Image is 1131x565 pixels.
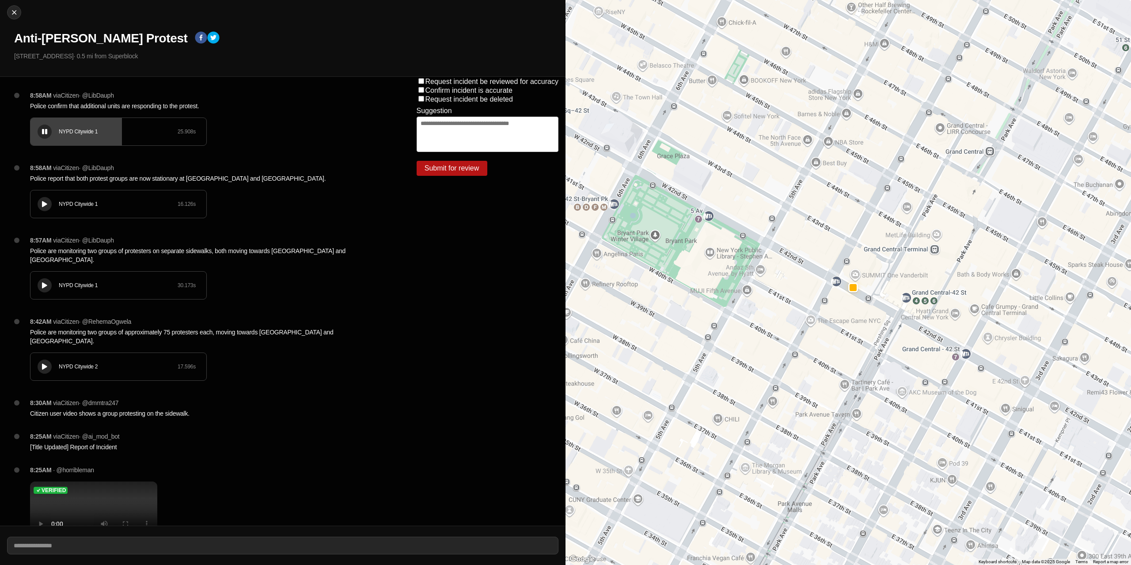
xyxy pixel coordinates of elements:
[30,409,381,418] p: Citizen user video shows a group protesting on the sidewalk.
[59,363,178,370] div: NYPD Citywide 2
[1093,559,1128,564] a: Report a map error
[53,398,118,407] p: via Citizen · @ dmmtra247
[53,163,114,172] p: via Citizen · @ LibDauph
[178,282,196,289] div: 30.173 s
[1075,559,1088,564] a: Terms (opens in new tab)
[178,363,196,370] div: 17.596 s
[53,91,114,100] p: via Citizen · @ LibDauph
[178,201,196,208] div: 16.126 s
[195,31,207,46] button: facebook
[417,107,452,115] label: Suggestion
[30,398,51,407] p: 8:30AM
[59,282,178,289] div: NYPD Citywide 1
[178,128,196,135] div: 25.908 s
[568,554,597,565] img: Google
[30,174,381,183] p: Police report that both protest groups are now stationary at [GEOGRAPHIC_DATA] and [GEOGRAPHIC_DA...
[30,328,381,345] p: Police are monitoring two groups of approximately 75 protesters each, moving towards [GEOGRAPHIC_...
[30,443,381,451] p: [Title Updated] Report of Incident
[53,236,114,245] p: via Citizen · @ LibDauph
[53,466,94,474] p: · @horribleman
[59,201,178,208] div: NYPD Citywide 1
[14,30,188,46] h1: Anti-[PERSON_NAME] Protest
[10,8,19,17] img: cancel
[425,95,513,103] label: Request incident be deleted
[425,87,512,94] label: Confirm incident is accurate
[59,128,178,135] div: NYPD Citywide 1
[568,554,597,565] a: Open this area in Google Maps (opens a new window)
[30,432,51,441] p: 8:25AM
[30,102,381,110] p: Police confirm that additional units are responding to the protest.
[30,317,51,326] p: 8:42AM
[53,317,131,326] p: via Citizen · @ RehemaOgwela
[14,52,558,61] p: [STREET_ADDRESS] · 0.5 mi from Superblock
[30,236,51,245] p: 8:57AM
[417,161,487,176] button: Submit for review
[35,487,42,493] img: check
[30,466,51,474] p: 8:25AM
[1022,559,1070,564] span: Map data ©2025 Google
[30,246,381,264] p: Police are monitoring two groups of protesters on separate sidewalks, both moving towards [GEOGRA...
[42,487,66,494] h5: Verified
[7,5,21,19] button: cancel
[425,78,559,85] label: Request incident be reviewed for accuracy
[207,31,220,46] button: twitter
[30,163,51,172] p: 8:58AM
[53,432,119,441] p: via Citizen · @ ai_mod_bot
[979,559,1017,565] button: Keyboard shortcuts
[30,91,51,100] p: 8:58AM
